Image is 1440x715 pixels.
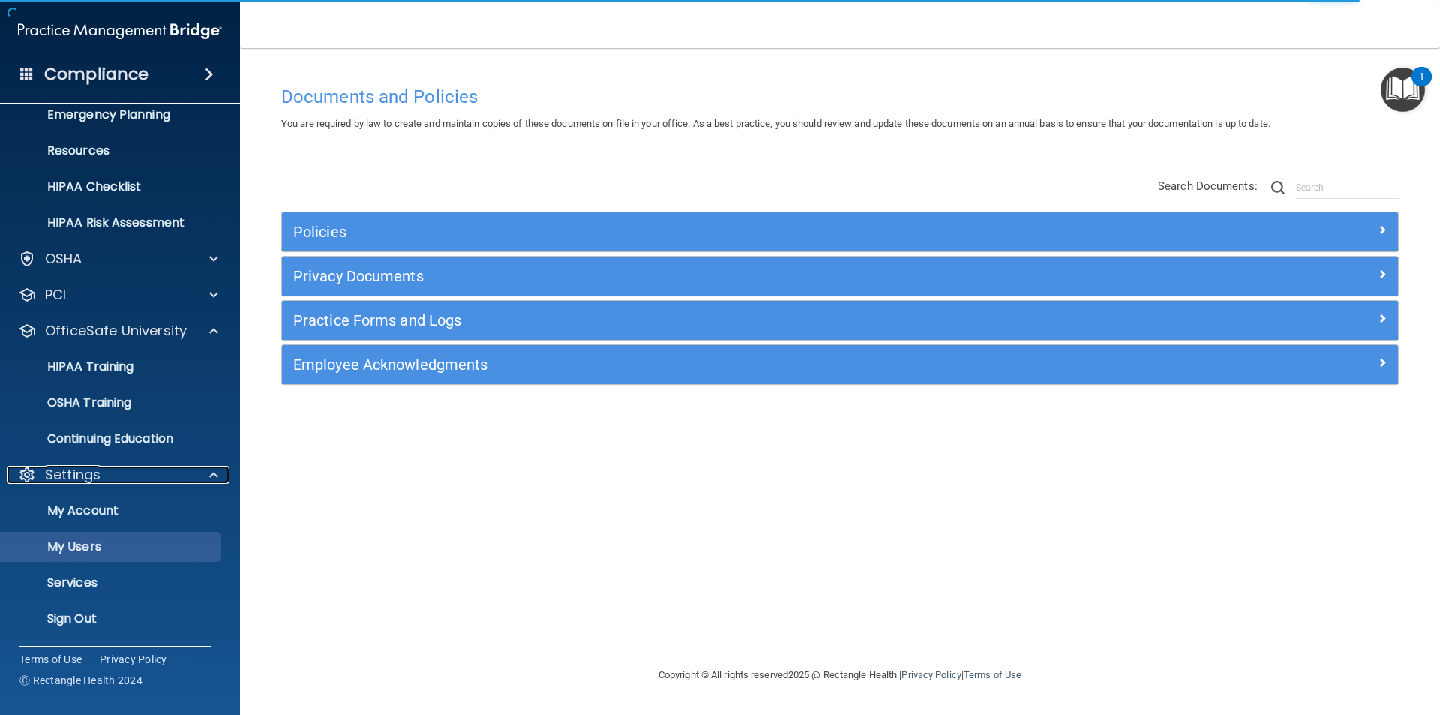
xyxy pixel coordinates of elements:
[18,466,218,484] a: Settings
[293,220,1387,244] a: Policies
[10,503,214,518] p: My Account
[281,87,1399,107] h4: Documents and Policies
[293,353,1387,377] a: Employee Acknowledgments
[100,652,167,667] a: Privacy Policy
[45,250,82,268] p: OSHA
[293,224,1108,240] h5: Policies
[18,322,218,340] a: OfficeSafe University
[10,431,214,446] p: Continuing Education
[18,286,218,304] a: PCI
[18,250,218,268] a: OSHA
[10,539,214,554] p: My Users
[293,268,1108,284] h5: Privacy Documents
[44,64,148,85] h4: Compliance
[10,359,133,374] p: HIPAA Training
[293,264,1387,288] a: Privacy Documents
[18,16,222,46] img: PMB logo
[10,107,214,122] p: Emergency Planning
[10,575,214,590] p: Services
[293,356,1108,373] h5: Employee Acknowledgments
[10,143,214,158] p: Resources
[901,669,961,680] a: Privacy Policy
[566,651,1114,699] div: Copyright © All rights reserved 2025 @ Rectangle Health | |
[19,673,142,688] span: Ⓒ Rectangle Health 2024
[45,286,66,304] p: PCI
[1381,68,1425,112] button: Open Resource Center, 1 new notification
[19,652,82,667] a: Terms of Use
[10,179,214,194] p: HIPAA Checklist
[1419,77,1424,96] div: 1
[281,118,1270,129] span: You are required by law to create and maintain copies of these documents on file in your office. ...
[293,312,1108,329] h5: Practice Forms and Logs
[1158,179,1258,193] span: Search Documents:
[1180,608,1422,668] iframe: Drift Widget Chat Controller
[45,466,100,484] p: Settings
[45,322,187,340] p: OfficeSafe University
[1296,176,1399,199] input: Search
[293,308,1387,332] a: Practice Forms and Logs
[10,611,214,626] p: Sign Out
[964,669,1021,680] a: Terms of Use
[10,215,214,230] p: HIPAA Risk Assessment
[1271,181,1285,194] img: ic-search.3b580494.png
[10,395,131,410] p: OSHA Training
